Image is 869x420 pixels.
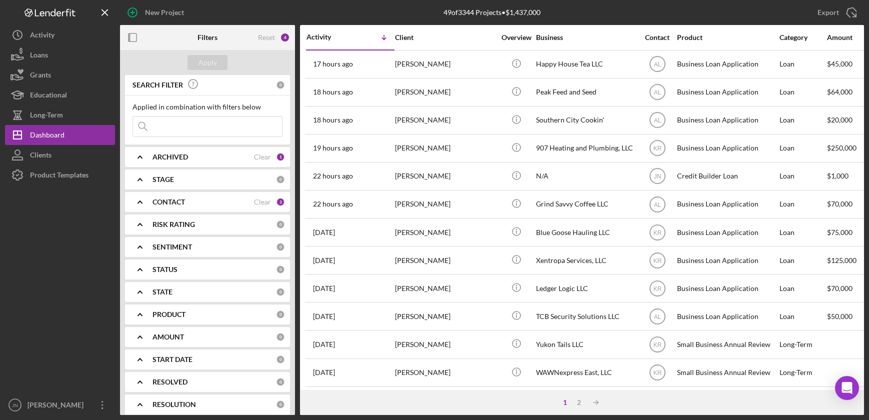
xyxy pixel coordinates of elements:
time: 2025-08-03 20:24 [313,312,335,320]
div: Xentropa Services, LLC [536,247,636,273]
button: Loans [5,45,115,65]
div: 0 [276,242,285,251]
b: STATUS [152,265,177,273]
div: Loan [779,247,826,273]
div: Loan [779,79,826,105]
time: 2025-08-11 18:55 [313,200,353,208]
b: CONTACT [152,198,185,206]
div: 1 [558,398,572,406]
div: N/A [536,163,636,189]
div: Business Loan Application [677,135,777,161]
div: $1,000 [827,163,864,189]
div: $50,000 [827,303,864,329]
div: Southern City Cookin' [536,107,636,133]
div: Grants [30,65,51,87]
div: $125,000 [827,247,864,273]
div: Loan [779,219,826,245]
div: 0 [276,400,285,409]
div: Peak Feed and Seed [536,79,636,105]
text: JN [653,173,661,180]
button: Product Templates [5,165,115,185]
text: AL [653,201,661,208]
div: Happy House Tea LLC [536,51,636,77]
div: Business Loan Application [677,275,777,301]
time: 2025-08-12 00:08 [313,60,353,68]
b: RESOLVED [152,378,187,386]
button: Dashboard [5,125,115,145]
text: AL [653,61,661,68]
text: AL [653,89,661,96]
time: 2025-08-11 22:52 [313,88,353,96]
div: $5,000 [827,387,864,414]
div: [PERSON_NAME] [395,275,495,301]
div: 4 [280,32,290,42]
div: $70,000 [827,275,864,301]
div: Loan [779,107,826,133]
button: Activity [5,25,115,45]
div: Small Business Annual Review [677,359,777,386]
div: New Project [145,2,184,22]
div: Clients [30,145,51,167]
div: 1 [276,152,285,161]
div: Educational [30,85,67,107]
div: [PERSON_NAME] [395,79,495,105]
div: [PERSON_NAME] [395,107,495,133]
b: SEARCH FILTER [132,81,183,89]
div: Business Loan Application [677,219,777,245]
b: Filters [197,33,217,41]
div: 3 [276,197,285,206]
button: Export [807,2,864,22]
div: Loan [779,191,826,217]
b: RISK RATING [152,220,195,228]
div: [PERSON_NAME] [395,51,495,77]
text: AL [653,313,661,320]
time: 2025-08-11 22:49 [313,116,353,124]
div: Applied in combination with filters below [132,103,282,111]
div: Loan [779,163,826,189]
time: 2025-08-11 18:59 [313,172,353,180]
div: 0 [276,355,285,364]
text: KR [653,285,661,292]
div: [PERSON_NAME] [395,191,495,217]
div: $250,000 [827,135,864,161]
div: Loan [779,275,826,301]
div: 0 [276,332,285,341]
text: KR [653,257,661,264]
time: 2025-08-07 23:43 [313,228,335,236]
time: 2025-08-07 23:21 [313,256,335,264]
b: PRODUCT [152,310,185,318]
button: JN[PERSON_NAME] [5,395,115,415]
button: Grants [5,65,115,85]
div: Amount [827,33,864,41]
b: STATE [152,288,172,296]
button: New Project [120,2,194,22]
text: JN [12,402,18,408]
div: 0 [276,265,285,274]
b: START DATE [152,355,192,363]
div: Long-Term [30,105,63,127]
b: STAGE [152,175,174,183]
div: Loan [779,51,826,77]
a: Educational [5,85,115,105]
div: Dashboard [30,125,64,147]
div: Overview [497,33,535,41]
div: Client [395,33,495,41]
div: Business Loan Application [677,303,777,329]
div: WAWNexpress East, LLC [536,359,636,386]
div: $64,000 [827,79,864,105]
text: KR [653,145,661,152]
text: KR [653,369,661,376]
div: Business Loan Application [677,79,777,105]
button: Clients [5,145,115,165]
div: $75,000 [827,219,864,245]
div: 49 of 3344 Projects • $1,437,000 [443,8,540,16]
b: RESOLUTION [152,400,196,408]
div: 907 Heating and Plumbing, LLC [536,135,636,161]
div: 2 [572,398,586,406]
div: Business Loan Application [677,51,777,77]
div: Ledger Logic LLC [536,275,636,301]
